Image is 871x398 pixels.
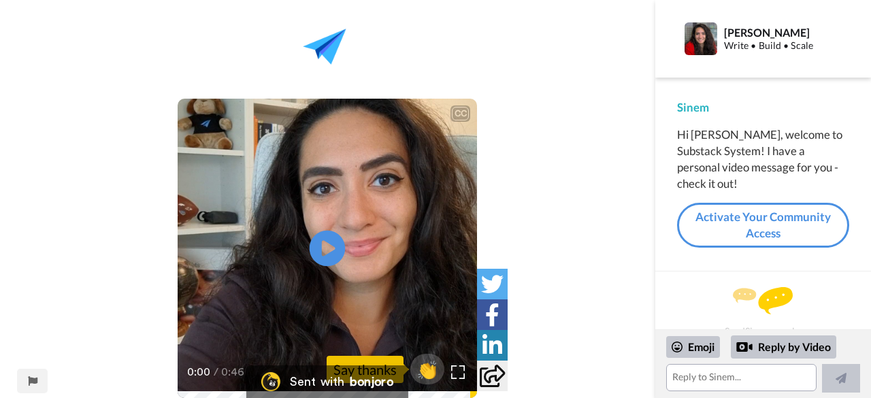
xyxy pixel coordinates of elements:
[221,364,245,380] span: 0:46
[451,365,465,379] img: Full screen
[731,335,836,359] div: Reply by Video
[410,359,444,380] span: 👏
[724,40,849,52] div: Write • Build • Scale
[685,22,717,55] img: Profile Image
[724,26,849,39] div: [PERSON_NAME]
[677,127,849,192] div: Hi [PERSON_NAME], welcome to Substack System! I have a personal video message for you - check it ...
[666,336,720,358] div: Emoji
[261,372,280,391] img: Bonjoro Logo
[452,107,469,120] div: CC
[214,364,218,380] span: /
[187,364,211,380] span: 0:00
[410,354,444,384] button: 👏
[677,99,849,116] div: Sinem
[674,295,853,328] div: Send Sinem a reply.
[327,356,404,383] div: Say thanks
[736,339,753,355] div: Reply by Video
[350,376,393,388] div: bonjoro
[300,17,355,71] img: e1e33f2f-0362-4d4c-ad6a-1ab2d2442b65
[246,365,408,398] a: Bonjoro LogoSent withbonjoro
[677,203,849,248] a: Activate Your Community Access
[290,376,344,388] div: Sent with
[733,287,793,314] img: message.svg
